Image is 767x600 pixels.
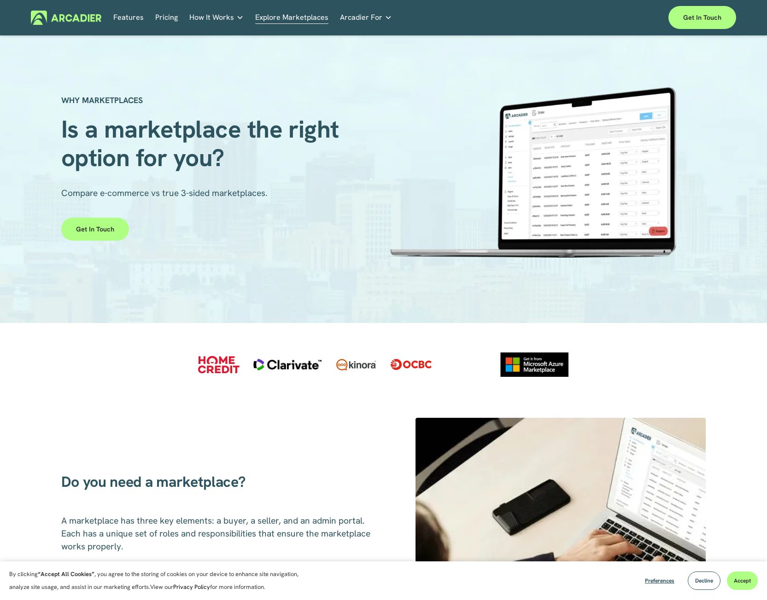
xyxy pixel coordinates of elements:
[31,11,101,25] img: Arcadier
[61,515,373,552] span: A marketplace has three key elements: a buyer, a seller, and an admin portal. Each has a unique s...
[727,571,758,590] button: Accept
[173,583,210,591] a: Privacy Policy
[189,11,244,25] a: folder dropdown
[155,11,178,25] a: Pricing
[61,95,143,105] strong: WHY MARKETPLACES
[189,11,234,24] span: How It Works
[113,11,144,25] a: Features
[340,11,392,25] a: folder dropdown
[734,577,751,584] span: Accept
[255,11,328,25] a: Explore Marketplaces
[61,218,129,241] a: Get in touch
[9,568,309,594] p: By clicking , you agree to the storing of cookies on your device to enhance site navigation, anal...
[61,472,246,491] span: Do you need a marketplace?
[638,571,681,590] button: Preferences
[668,6,736,29] a: Get in touch
[340,11,382,24] span: Arcadier For
[695,577,713,584] span: Decline
[61,187,268,199] span: Compare e-commerce vs true 3-sided marketplaces.
[645,577,674,584] span: Preferences
[38,570,94,578] strong: “Accept All Cookies”
[61,113,345,173] span: Is a marketplace the right option for you?
[688,571,720,590] button: Decline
